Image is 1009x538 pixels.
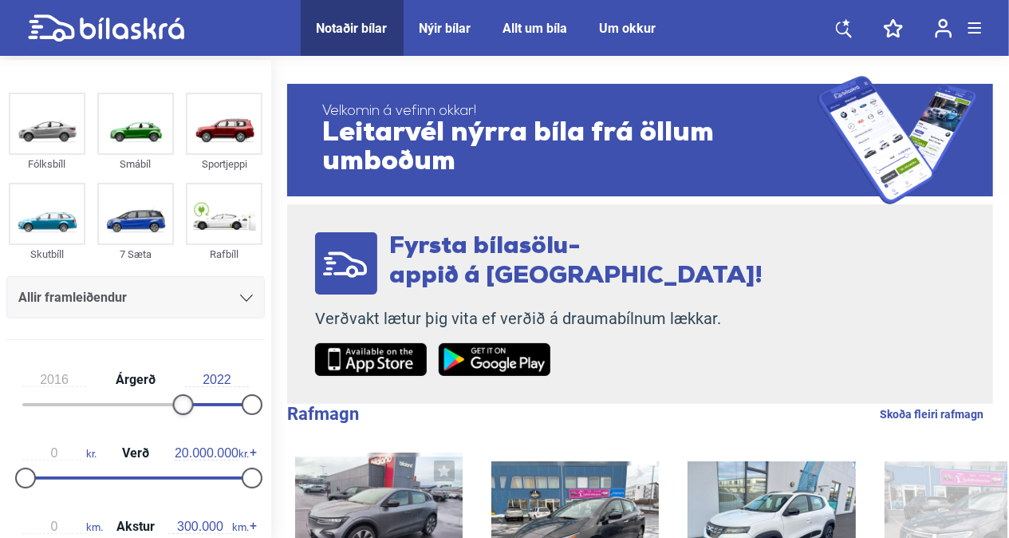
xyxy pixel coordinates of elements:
b: Rafmagn [287,404,359,424]
img: user-login.svg [935,18,952,38]
div: Smábíl [97,155,174,173]
span: Akstur [112,520,159,533]
div: 7 Sæta [97,245,174,263]
span: kr. [175,446,249,461]
a: Skoða fleiri rafmagn [880,404,983,425]
span: kr. [22,446,97,461]
div: Fólksbíll [9,155,85,173]
span: Árgerð [112,374,160,386]
span: Fyrsta bílasölu- appið á [GEOGRAPHIC_DATA]! [389,235,763,289]
a: Allt um bíla [503,21,568,36]
span: Verð [118,447,153,460]
a: Nýir bílar [420,21,471,36]
span: km. [22,520,103,534]
span: km. [168,520,249,534]
span: Allir framleiðendur [18,287,127,309]
div: Skutbíll [9,245,85,263]
div: Sportjeppi [186,155,262,173]
a: Notaðir bílar [317,21,388,36]
a: Um okkur [600,21,656,36]
span: Leitarvél nýrra bíla frá öllum umboðum [322,120,818,177]
p: Verðvakt lætur þig vita ef verðið á draumabílnum lækkar. [315,309,763,329]
span: Velkomin á vefinn okkar! [322,104,818,120]
div: Rafbíll [186,245,262,263]
a: Velkomin á vefinn okkar!Leitarvél nýrra bíla frá öllum umboðum [287,76,993,204]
